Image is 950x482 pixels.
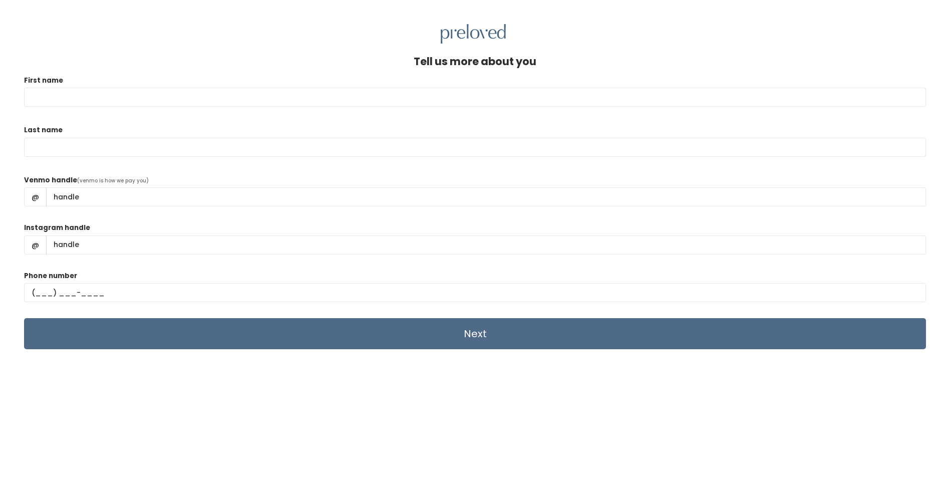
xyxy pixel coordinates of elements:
input: Next [24,318,926,349]
label: Last name [24,125,63,135]
img: preloved logo [441,24,506,44]
label: Instagram handle [24,223,90,233]
span: @ [24,235,47,255]
input: handle [46,187,926,206]
span: @ [24,187,47,206]
span: (venmo is how we pay you) [77,177,149,184]
h4: Tell us more about you [414,56,536,67]
label: First name [24,76,63,86]
label: Phone number [24,271,77,281]
label: Venmo handle [24,175,77,185]
input: (___) ___-____ [24,283,926,302]
input: handle [46,235,926,255]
